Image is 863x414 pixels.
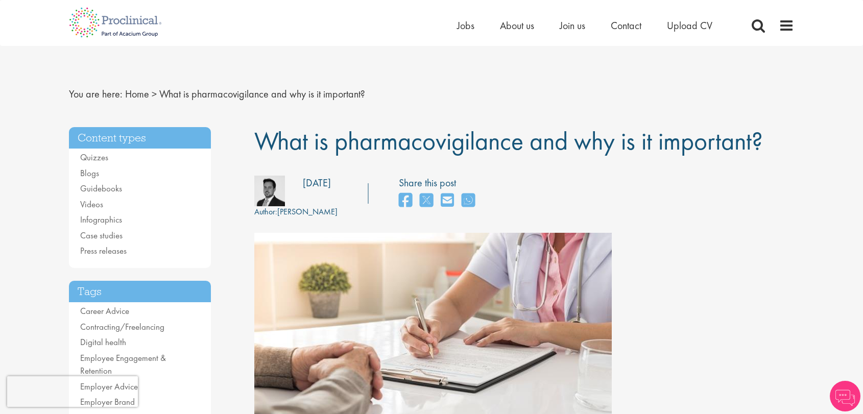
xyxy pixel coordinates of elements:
[611,19,641,32] a: Contact
[80,183,122,194] a: Guidebooks
[80,336,126,348] a: Digital health
[667,19,712,32] a: Upload CV
[830,381,860,411] img: Chatbot
[420,190,433,212] a: share on twitter
[80,152,108,163] a: Quizzes
[303,176,331,190] div: [DATE]
[159,87,365,101] span: What is pharmacovigilance and why is it important?
[80,321,164,332] a: Contracting/Freelancing
[80,214,122,225] a: Infographics
[69,281,211,303] h3: Tags
[80,352,166,377] a: Employee Engagement & Retention
[80,230,123,241] a: Case studies
[399,190,412,212] a: share on facebook
[399,176,480,190] label: Share this post
[457,19,474,32] a: Jobs
[254,176,285,206] img: 5e1a95ea-d6c7-48fb-5060-08d5c217fec2
[7,376,138,407] iframe: reCAPTCHA
[254,206,338,218] div: [PERSON_NAME]
[80,245,127,256] a: Press releases
[560,19,585,32] a: Join us
[69,127,211,149] h3: Content types
[462,190,475,212] a: share on whats app
[80,167,99,179] a: Blogs
[80,199,103,210] a: Videos
[80,305,129,316] a: Career Advice
[441,190,454,212] a: share on email
[500,19,534,32] a: About us
[152,87,157,101] span: >
[254,206,277,217] span: Author:
[254,125,763,157] span: What is pharmacovigilance and why is it important?
[69,87,123,101] span: You are here:
[125,87,149,101] a: breadcrumb link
